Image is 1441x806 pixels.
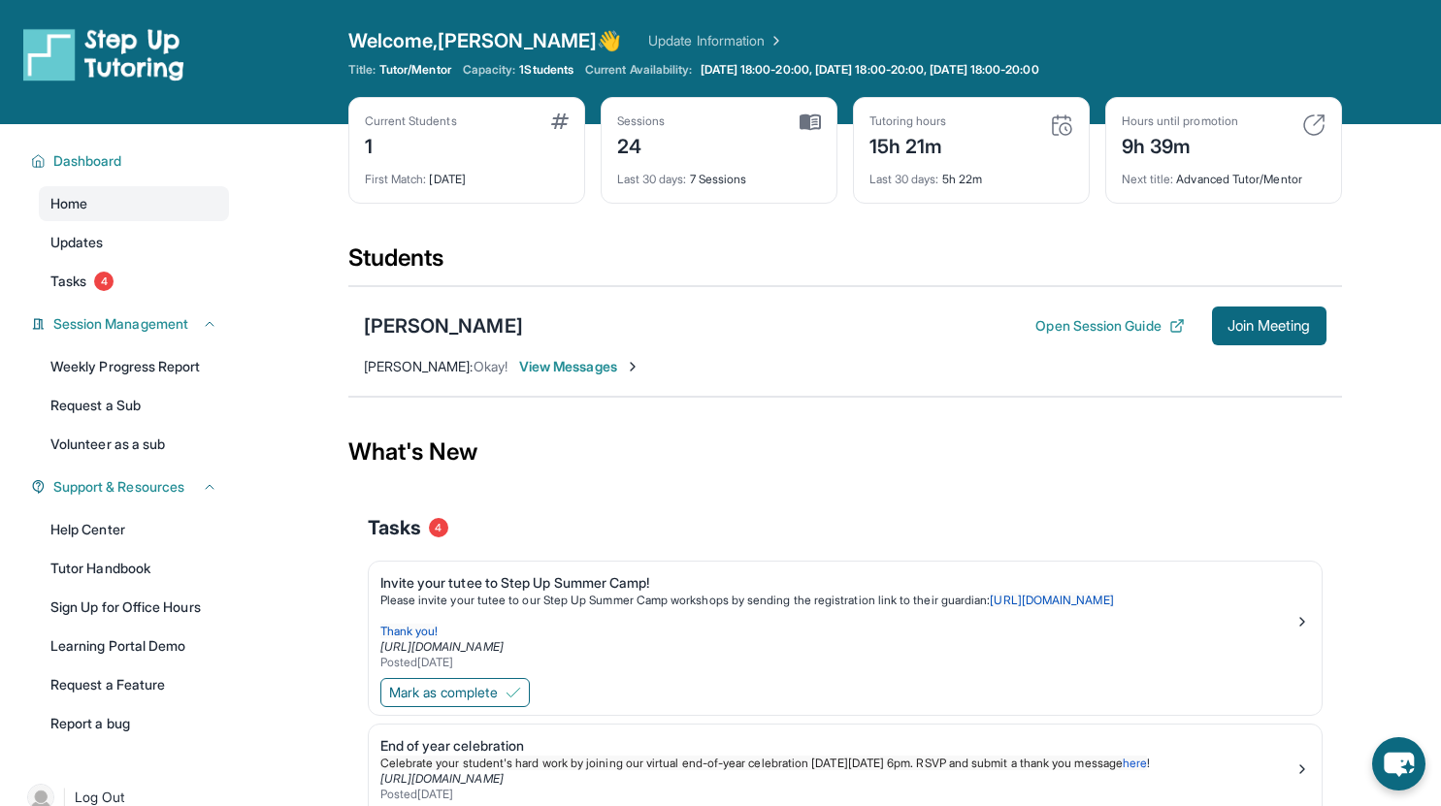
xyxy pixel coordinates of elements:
[23,27,184,81] img: logo
[46,477,217,497] button: Support & Resources
[50,272,86,291] span: Tasks
[39,186,229,221] a: Home
[765,31,784,50] img: Chevron Right
[869,160,1073,187] div: 5h 22m
[648,31,784,50] a: Update Information
[617,113,666,129] div: Sessions
[389,683,498,702] span: Mark as complete
[474,358,508,374] span: Okay!
[506,685,521,700] img: Mark as complete
[1212,306,1326,345] button: Join Meeting
[39,551,229,586] a: Tutor Handbook
[39,264,229,299] a: Tasks4
[380,655,1294,670] div: Posted [DATE]
[39,349,229,384] a: Weekly Progress Report
[429,518,448,537] span: 4
[617,129,666,160] div: 24
[365,172,427,186] span: First Match :
[364,312,523,339] div: [PERSON_NAME]
[364,358,474,374] span: [PERSON_NAME] :
[380,756,1123,770] span: Celebrate your student's hard work by joining our virtual end-of-year celebration [DATE][DATE] 6p...
[50,233,104,252] span: Updates
[1122,113,1238,129] div: Hours until promotion
[39,706,229,741] a: Report a bug
[617,160,821,187] div: 7 Sessions
[1123,756,1147,770] a: here
[869,129,947,160] div: 15h 21m
[697,62,1043,78] a: [DATE] 18:00-20:00, [DATE] 18:00-20:00, [DATE] 18:00-20:00
[1372,737,1425,790] button: chat-button
[94,272,114,291] span: 4
[519,62,573,78] span: 1 Students
[368,514,421,541] span: Tasks
[380,639,504,654] a: [URL][DOMAIN_NAME]
[348,409,1342,495] div: What's New
[800,113,821,131] img: card
[39,225,229,260] a: Updates
[617,172,687,186] span: Last 30 days :
[39,388,229,423] a: Request a Sub
[463,62,516,78] span: Capacity:
[380,756,1294,771] p: !
[1122,160,1326,187] div: Advanced Tutor/Mentor
[519,357,640,376] span: View Messages
[365,160,569,187] div: [DATE]
[380,593,1294,608] p: Please invite your tutee to our Step Up Summer Camp workshops by sending the registration link to...
[585,62,692,78] span: Current Availability:
[348,27,622,54] span: Welcome, [PERSON_NAME] 👋
[348,242,1342,285] div: Students
[53,477,184,497] span: Support & Resources
[1302,113,1326,137] img: card
[39,590,229,625] a: Sign Up for Office Hours
[39,427,229,462] a: Volunteer as a sub
[1228,320,1311,332] span: Join Meeting
[1122,129,1238,160] div: 9h 39m
[1035,316,1184,336] button: Open Session Guide
[1050,113,1073,137] img: card
[365,113,457,129] div: Current Students
[50,194,87,213] span: Home
[380,787,1294,802] div: Posted [DATE]
[39,512,229,547] a: Help Center
[551,113,569,129] img: card
[380,736,1294,756] div: End of year celebration
[46,314,217,334] button: Session Management
[39,629,229,663] a: Learning Portal Demo
[990,593,1113,607] a: [URL][DOMAIN_NAME]
[625,359,640,374] img: Chevron-Right
[869,113,947,129] div: Tutoring hours
[380,771,504,786] a: [URL][DOMAIN_NAME]
[53,314,188,334] span: Session Management
[379,62,451,78] span: Tutor/Mentor
[348,62,376,78] span: Title:
[380,624,439,638] span: Thank you!
[53,151,122,171] span: Dashboard
[369,562,1322,674] a: Invite your tutee to Step Up Summer Camp!Please invite your tutee to our Step Up Summer Camp work...
[380,573,1294,593] div: Invite your tutee to Step Up Summer Camp!
[39,667,229,702] a: Request a Feature
[1122,172,1174,186] span: Next title :
[46,151,217,171] button: Dashboard
[869,172,939,186] span: Last 30 days :
[369,725,1322,806] a: End of year celebrationCelebrate your student's hard work by joining our virtual end-of-year cele...
[365,129,457,160] div: 1
[701,62,1039,78] span: [DATE] 18:00-20:00, [DATE] 18:00-20:00, [DATE] 18:00-20:00
[380,678,530,707] button: Mark as complete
